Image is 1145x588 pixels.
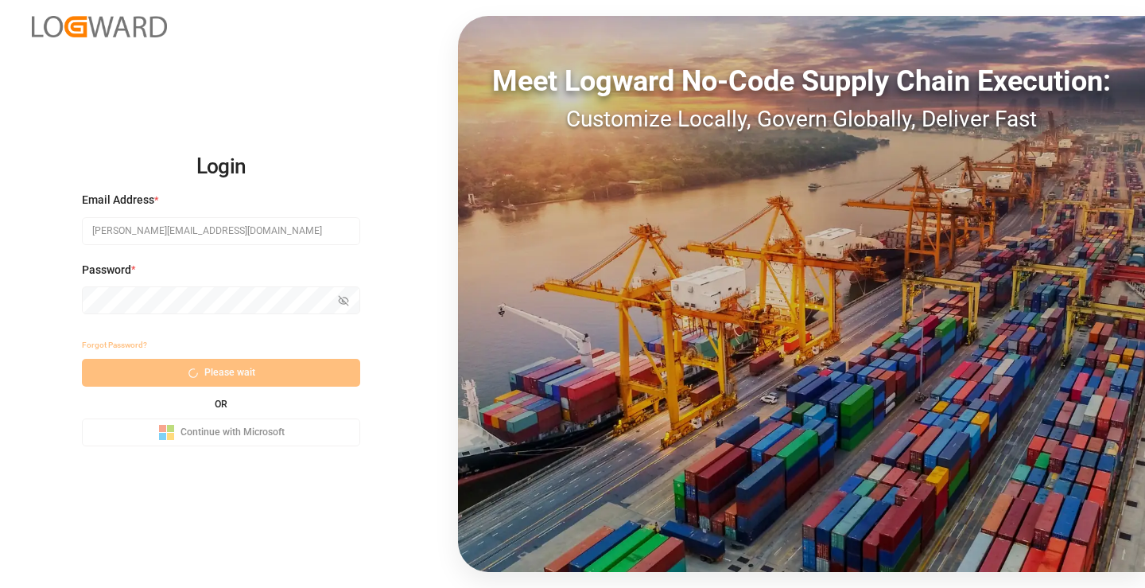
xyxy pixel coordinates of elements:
[82,262,131,278] span: Password
[32,16,167,37] img: Logward_new_orange.png
[458,60,1145,103] div: Meet Logward No-Code Supply Chain Execution:
[215,399,227,409] small: OR
[82,142,360,193] h2: Login
[82,192,154,208] span: Email Address
[458,103,1145,136] div: Customize Locally, Govern Globally, Deliver Fast
[82,217,360,245] input: Enter your email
